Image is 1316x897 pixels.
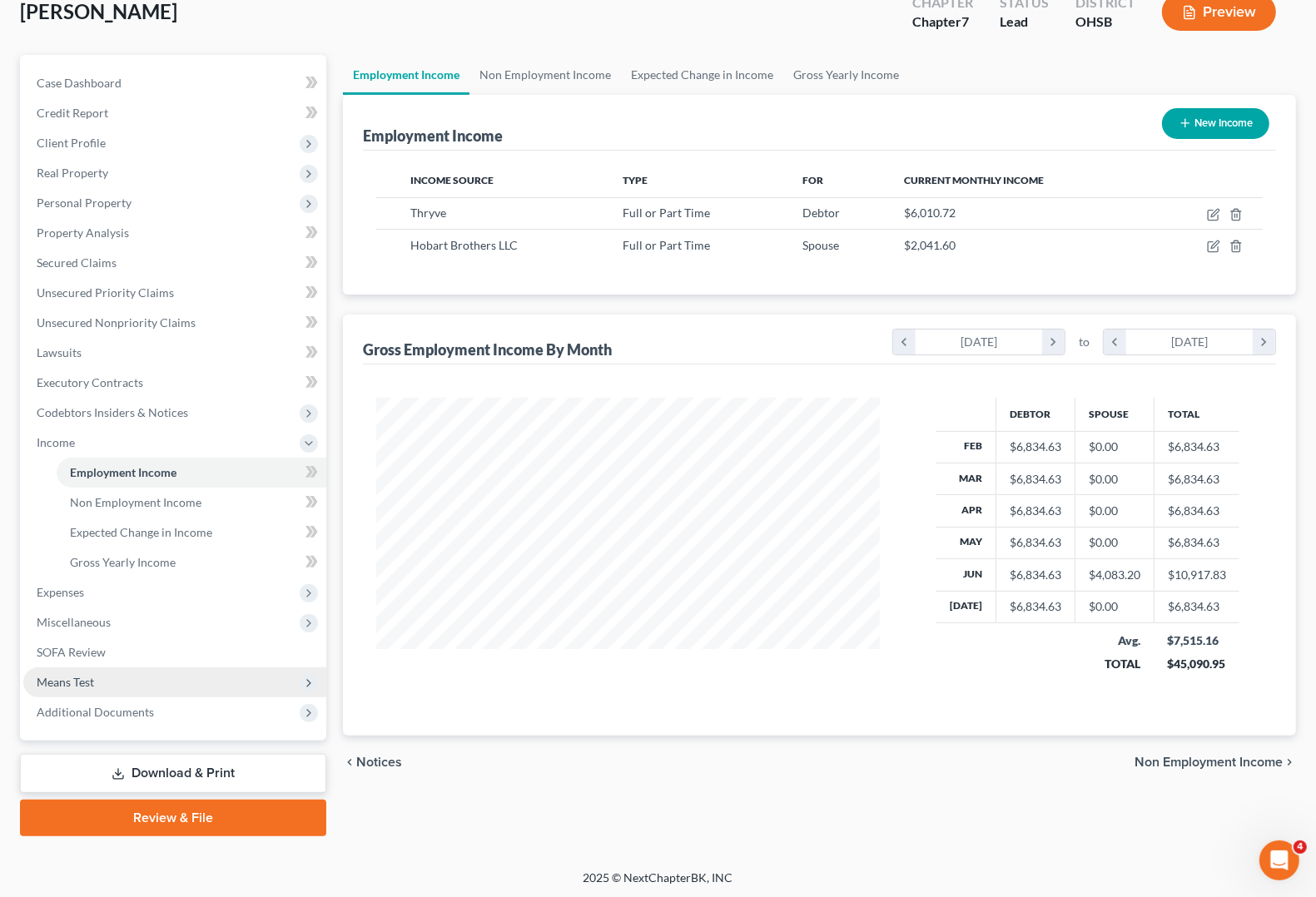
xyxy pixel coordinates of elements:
[23,637,326,667] a: SOFA Review
[343,756,356,769] i: chevron_left
[1294,840,1307,854] span: 4
[70,465,176,479] span: Employment Income
[57,488,326,518] a: Non Employment Income
[912,12,973,32] div: Chapter
[1154,398,1239,431] th: Total
[1154,527,1239,558] td: $6,834.63
[37,405,188,419] span: Codebtors Insiders & Notices
[23,248,326,278] a: Secured Claims
[1089,471,1140,488] div: $0.00
[623,238,710,252] span: Full or Part Time
[37,106,108,120] span: Credit Report
[37,255,117,270] span: Secured Claims
[70,555,176,569] span: Gross Yearly Income
[1075,12,1135,32] div: OHSB
[37,136,106,150] span: Client Profile
[37,615,111,629] span: Miscellaneous
[623,206,710,220] span: Full or Part Time
[904,174,1044,186] span: Current Monthly Income
[936,559,996,591] th: Jun
[37,315,196,330] span: Unsecured Nonpriority Claims
[1010,598,1061,615] div: $6,834.63
[1075,398,1154,431] th: Spouse
[20,754,326,793] a: Download & Print
[37,196,132,210] span: Personal Property
[1079,334,1090,350] span: to
[23,368,326,398] a: Executory Contracts
[936,591,996,622] th: [DATE]
[1010,471,1061,488] div: $6,834.63
[802,238,839,252] span: Spouse
[23,278,326,308] a: Unsecured Priority Claims
[904,206,956,220] span: $6,010.72
[1135,756,1283,769] span: Non Employment Income
[411,206,447,220] span: Thryve
[1167,632,1226,649] div: $7,515.16
[37,285,174,300] span: Unsecured Priority Claims
[936,431,996,463] th: Feb
[70,495,201,509] span: Non Employment Income
[343,55,469,95] a: Employment Income
[916,330,1043,354] div: [DATE]
[356,756,402,769] span: Notices
[936,463,996,494] th: Mar
[1104,330,1126,354] i: chevron_left
[23,308,326,338] a: Unsecured Nonpriority Claims
[802,206,840,220] span: Debtor
[1162,108,1269,139] button: New Income
[37,645,106,659] span: SOFA Review
[37,435,75,449] span: Income
[70,525,212,539] span: Expected Change in Income
[961,13,969,29] span: 7
[37,225,129,240] span: Property Analysis
[1089,567,1140,583] div: $4,083.20
[411,174,494,186] span: Income Source
[37,76,122,90] span: Case Dashboard
[1010,503,1061,519] div: $6,834.63
[1088,656,1140,672] div: TOTAL
[1088,632,1140,649] div: Avg.
[363,339,612,359] div: Gross Employment Income By Month
[936,495,996,527] th: Apr
[1154,495,1239,527] td: $6,834.63
[1154,463,1239,494] td: $6,834.63
[343,756,402,769] button: chevron_left Notices
[469,55,621,95] a: Non Employment Income
[1154,559,1239,591] td: $10,917.83
[57,518,326,548] a: Expected Change in Income
[363,126,503,146] div: Employment Income
[23,68,326,98] a: Case Dashboard
[783,55,909,95] a: Gross Yearly Income
[1126,330,1254,354] div: [DATE]
[1010,439,1061,455] div: $6,834.63
[802,174,823,186] span: For
[1089,503,1140,519] div: $0.00
[1010,534,1061,551] div: $6,834.63
[57,548,326,577] a: Gross Yearly Income
[996,398,1075,431] th: Debtor
[1154,431,1239,463] td: $6,834.63
[1000,12,1049,32] div: Lead
[37,375,143,389] span: Executory Contracts
[893,330,916,354] i: chevron_left
[1283,756,1296,769] i: chevron_right
[936,527,996,558] th: May
[1253,330,1275,354] i: chevron_right
[23,98,326,128] a: Credit Report
[37,705,154,719] span: Additional Documents
[1010,567,1061,583] div: $6,834.63
[23,218,326,248] a: Property Analysis
[1167,656,1226,672] div: $45,090.95
[1154,591,1239,622] td: $6,834.63
[37,345,82,359] span: Lawsuits
[411,238,519,252] span: Hobart Brothers LLC
[1259,840,1299,880] iframe: Intercom live chat
[623,174,648,186] span: Type
[23,338,326,368] a: Lawsuits
[37,675,94,689] span: Means Test
[37,166,108,180] span: Real Property
[20,800,326,836] a: Review & File
[1089,598,1140,615] div: $0.00
[1135,756,1296,769] button: Non Employment Income chevron_right
[1089,534,1140,551] div: $0.00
